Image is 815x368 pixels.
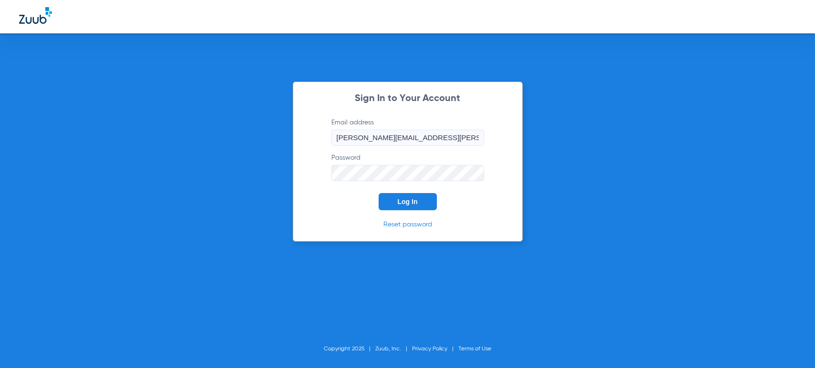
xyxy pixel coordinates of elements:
label: Password [331,153,484,181]
h2: Sign In to Your Account [317,94,498,103]
input: Password [331,165,484,181]
a: Privacy Policy [412,346,447,352]
span: Log In [398,198,418,205]
a: Reset password [383,221,432,228]
li: Copyright 2025 [324,344,375,354]
input: Email address [331,130,484,146]
a: Terms of Use [458,346,491,352]
button: Log In [379,193,437,210]
li: Zuub, Inc. [375,344,412,354]
img: Zuub Logo [19,7,52,24]
iframe: Chat Widget [767,322,815,368]
label: Email address [331,118,484,146]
